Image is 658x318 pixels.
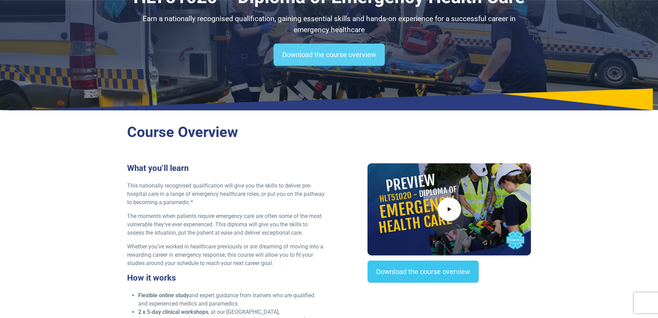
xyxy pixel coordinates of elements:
[138,292,189,299] strong: Flexible online study
[127,163,325,173] h3: What you’ll learn
[138,291,325,308] li: and expert guidance from trainers who are qualified and experienced medics and paramedics.
[127,124,531,141] h2: Course Overview
[274,44,385,66] a: Download the course overview
[138,309,208,315] strong: 2 x 5-day clinical workshops
[127,212,325,237] p: The moments when patients require emergency care are often some of the most vulnerable they’ve ev...
[127,273,325,283] h3: How it works
[127,243,325,267] p: Whether you’ve worked in healthcare previously or are dreaming of moving into a rewarding career ...
[368,261,479,283] a: Download the course overview
[127,13,531,35] p: Earn a nationally recognised qualification, gaining essential skills and hands-on experience for ...
[127,182,325,207] p: This nationally recognised qualification will give you the skills to deliver pre-hospital care in...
